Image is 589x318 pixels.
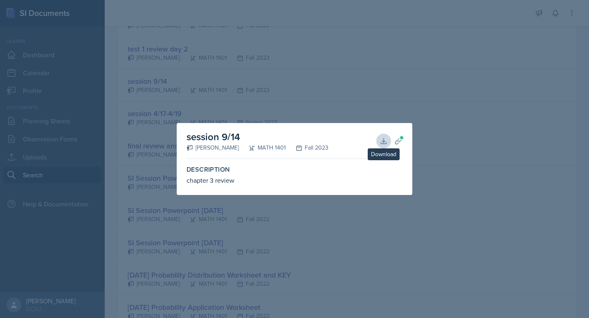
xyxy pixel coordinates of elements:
[187,166,402,174] label: Description
[286,143,328,152] div: Fall 2023
[187,175,402,185] div: chapter 3 review
[187,143,239,152] div: [PERSON_NAME]
[376,134,391,148] button: Download
[187,130,328,144] h2: session 9/14
[239,143,286,152] div: MATH 1401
